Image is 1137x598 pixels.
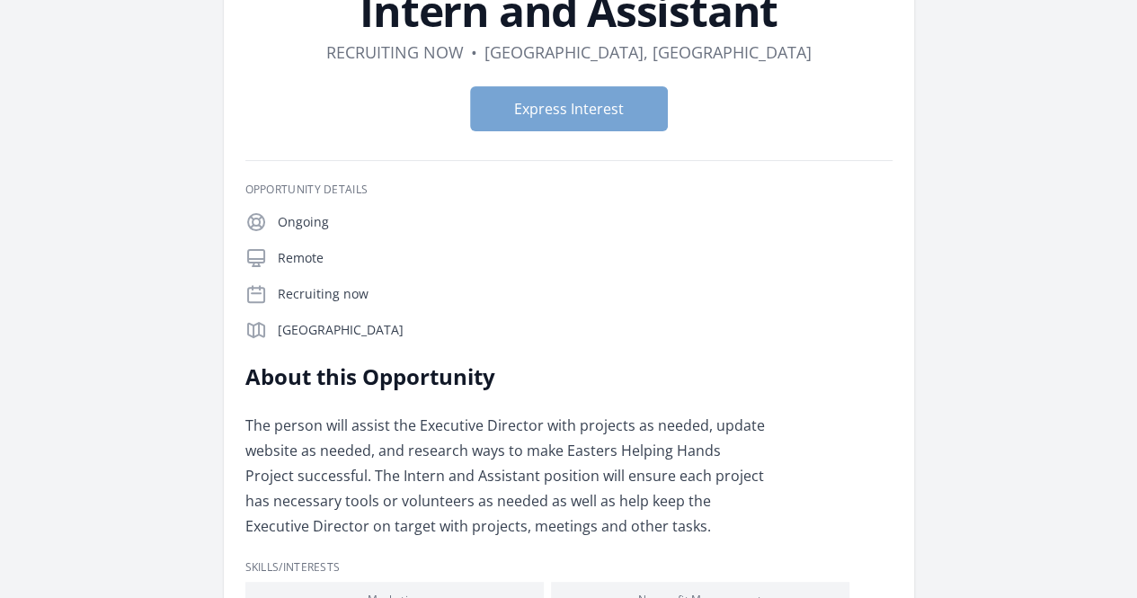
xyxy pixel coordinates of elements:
[471,40,477,65] div: •
[245,413,771,539] p: The person will assist the Executive Director with projects as needed, update website as needed, ...
[245,183,893,197] h3: Opportunity Details
[484,40,812,65] dd: [GEOGRAPHIC_DATA], [GEOGRAPHIC_DATA]
[245,560,893,575] h3: Skills/Interests
[245,362,771,391] h2: About this Opportunity
[278,213,893,231] p: Ongoing
[326,40,464,65] dd: Recruiting now
[278,285,893,303] p: Recruiting now
[278,321,893,339] p: [GEOGRAPHIC_DATA]
[278,249,893,267] p: Remote
[470,86,668,131] button: Express Interest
